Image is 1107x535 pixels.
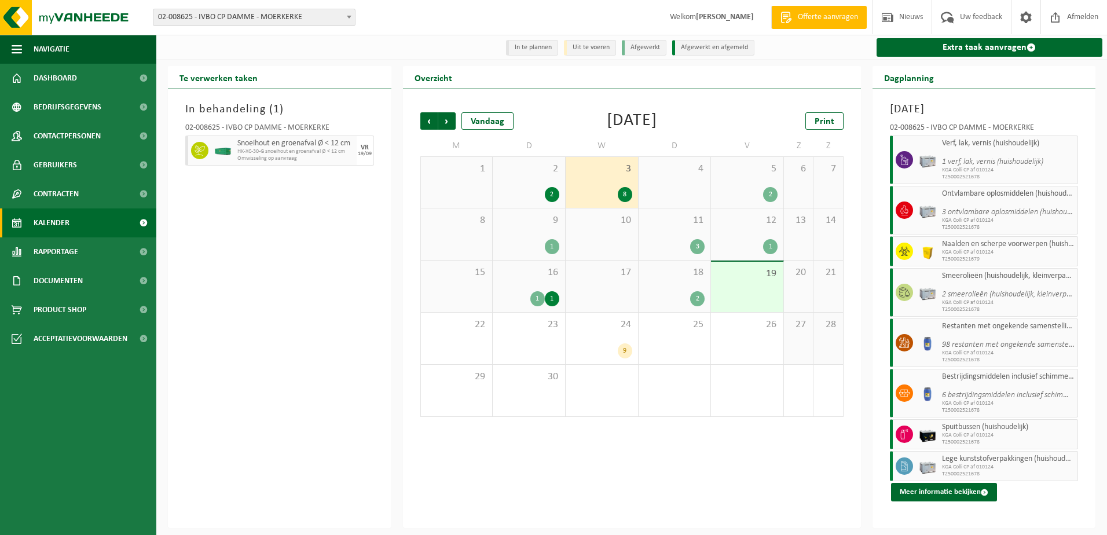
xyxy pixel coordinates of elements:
span: 17 [571,266,632,279]
img: PB-OT-0120-HPE-00-02 [919,334,936,351]
div: 02-008625 - IVBO CP DAMME - MOERKERKE [185,124,374,135]
div: VR [361,144,369,151]
span: Spuitbussen (huishoudelijk) [942,423,1075,432]
span: 7 [819,163,837,175]
div: 2 [690,291,705,306]
span: 26 [717,318,778,331]
div: 1 [763,239,778,254]
span: 14 [819,214,837,227]
img: PB-LB-0680-HPE-BK-11 [919,426,936,443]
span: KGA Colli CP af 010124 [942,249,1075,256]
span: 20 [790,266,807,279]
span: Bestrijdingsmiddelen inclusief schimmelwerende beschermingsmiddelen (huishoudelijk) [942,372,1075,382]
div: 2 [545,187,559,202]
a: Print [805,112,844,130]
span: 2 [498,163,559,175]
h2: Dagplanning [873,66,945,89]
span: Naalden en scherpe voorwerpen (huishoudelijk) [942,240,1075,249]
td: D [639,135,712,156]
span: Rapportage [34,237,78,266]
li: Afgewerkt en afgemeld [672,40,754,56]
li: Afgewerkt [622,40,666,56]
i: 2 smeerolieën (huishoudelijk, kleinverpakking) [942,290,1090,299]
span: 8 [427,214,487,227]
span: Omwisseling op aanvraag [237,155,354,162]
td: D [493,135,566,156]
img: PB-LB-0680-HPE-GY-11 [919,151,936,168]
span: 1 [273,104,280,115]
td: V [711,135,784,156]
span: Contracten [34,179,79,208]
span: 29 [427,371,487,383]
img: PB-OT-0120-HPE-00-02 [919,384,936,402]
span: Ontvlambare oplosmiddelen (huishoudelijk) [942,189,1075,199]
div: 1 [530,291,545,306]
span: T250002521679 [942,256,1075,263]
span: T250002521678 [942,174,1075,181]
span: 12 [717,214,778,227]
img: PB-LB-0680-HPE-GY-11 [919,201,936,219]
span: T250002521678 [942,224,1075,231]
div: 02-008625 - IVBO CP DAMME - MOERKERKE [890,124,1079,135]
span: Offerte aanvragen [795,12,861,23]
div: 9 [618,343,632,358]
h3: [DATE] [890,101,1079,118]
span: 23 [498,318,559,331]
span: T250002521678 [942,471,1075,478]
a: Extra taak aanvragen [877,38,1103,57]
span: Gebruikers [34,151,77,179]
span: Lege kunststofverpakkingen (huishoudelijk) [942,455,1075,464]
span: 21 [819,266,837,279]
span: Restanten met ongekende samenstelling (huishoudelijk) [942,322,1075,331]
span: Acceptatievoorwaarden [34,324,127,353]
td: W [566,135,639,156]
span: 11 [644,214,705,227]
span: 30 [498,371,559,383]
div: 2 [763,187,778,202]
span: 3 [571,163,632,175]
span: 02-008625 - IVBO CP DAMME - MOERKERKE [153,9,355,26]
span: 16 [498,266,559,279]
span: KGA Colli CP af 010124 [942,167,1075,174]
span: HK-XC-30-G snoeihout en groenafval Ø < 12 cm [237,148,354,155]
div: 8 [618,187,632,202]
span: KGA Colli CP af 010124 [942,299,1075,306]
span: Vorige [420,112,438,130]
span: T250002521678 [942,306,1075,313]
li: Uit te voeren [564,40,616,56]
h2: Overzicht [403,66,464,89]
img: HK-XC-30-GN-00 [214,146,232,155]
button: Meer informatie bekijken [891,483,997,501]
span: Dashboard [34,64,77,93]
div: Vandaag [461,112,514,130]
span: 6 [790,163,807,175]
span: Kalender [34,208,69,237]
span: Verf, lak, vernis (huishoudelijk) [942,139,1075,148]
td: M [420,135,493,156]
td: Z [784,135,813,156]
span: 19 [717,267,778,280]
span: KGA Colli CP af 010124 [942,464,1075,471]
div: 1 [545,239,559,254]
span: KGA Colli CP af 010124 [942,400,1075,407]
span: 1 [427,163,487,175]
li: In te plannen [506,40,558,56]
span: KGA Colli CP af 010124 [942,217,1075,224]
td: Z [813,135,843,156]
span: Bedrijfsgegevens [34,93,101,122]
span: 18 [644,266,705,279]
div: 3 [690,239,705,254]
span: T250002521678 [942,407,1075,414]
span: Product Shop [34,295,86,324]
i: 1 verf, lak, vernis (huishoudelijk) [942,157,1043,166]
span: 02-008625 - IVBO CP DAMME - MOERKERKE [153,9,355,25]
img: PB-LB-0680-HPE-GY-11 [919,457,936,475]
div: 19/09 [358,151,372,157]
span: Print [815,117,834,126]
span: Snoeihout en groenafval Ø < 12 cm [237,139,354,148]
div: [DATE] [607,112,657,130]
span: 5 [717,163,778,175]
span: T250002521678 [942,357,1075,364]
span: 13 [790,214,807,227]
span: Volgende [438,112,456,130]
